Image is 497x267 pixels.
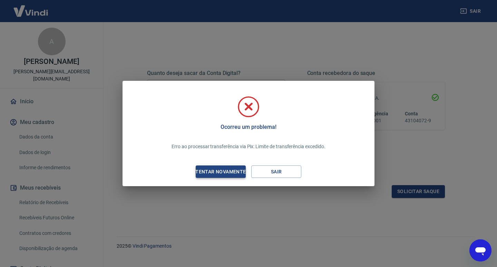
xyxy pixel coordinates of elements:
h5: Ocorreu um problema! [221,124,276,131]
button: Sair [251,165,301,178]
button: Tentar novamente [196,165,246,178]
div: Tentar novamente [187,168,254,176]
p: Erro ao processar transferência via Pix: Limite de transferência excedido. [172,143,325,150]
iframe: Botão para abrir a janela de mensagens [469,239,491,261]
